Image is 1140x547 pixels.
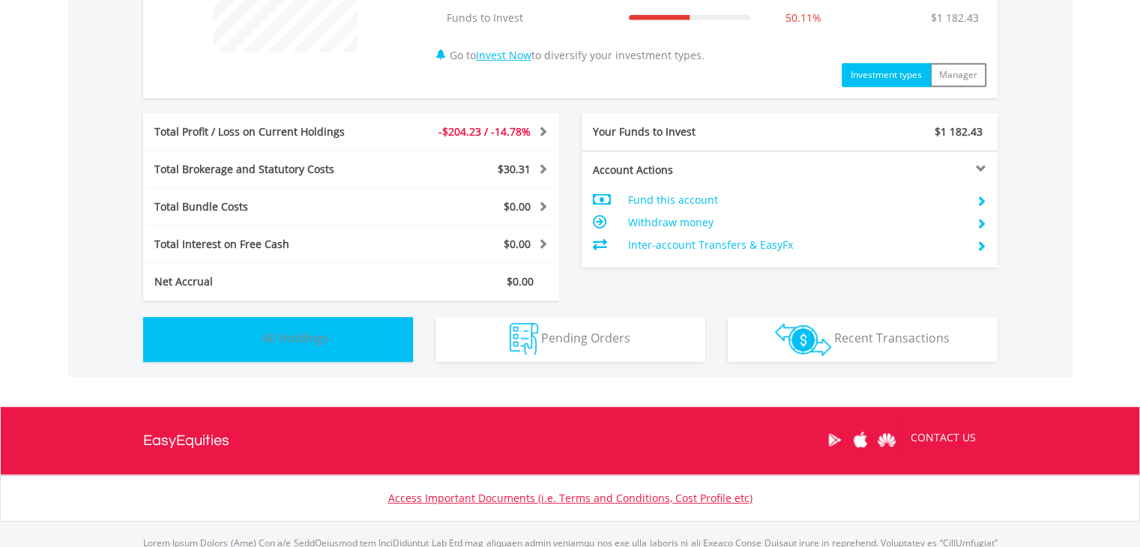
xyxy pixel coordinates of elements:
[510,323,538,355] img: pending_instructions-wht.png
[848,417,874,463] a: Apple
[435,317,705,362] button: Pending Orders
[627,189,964,211] td: Fund this account
[476,48,531,62] a: Invest Now
[541,330,630,346] span: Pending Orders
[627,234,964,256] td: Inter-account Transfers & EasyFx
[143,124,386,139] div: Total Profit / Loss on Current Holdings
[143,162,386,177] div: Total Brokerage and Statutory Costs
[388,491,753,505] a: Access Important Documents (i.e. Terms and Conditions, Cost Profile etc)
[874,417,900,463] a: Huawei
[821,417,848,463] a: Google Play
[507,274,534,288] span: $0.00
[842,63,931,87] button: Investment types
[582,163,790,178] div: Account Actions
[227,323,259,355] img: holdings-wht.png
[143,274,386,289] div: Net Accrual
[834,330,950,346] span: Recent Transactions
[498,162,531,176] span: $30.31
[582,124,790,139] div: Your Funds to Invest
[262,330,329,346] span: All Holdings
[143,199,386,214] div: Total Bundle Costs
[775,323,831,356] img: transactions-zar-wht.png
[900,417,986,459] a: CONTACT US
[758,3,849,33] td: 50.11%
[438,124,531,139] span: -$204.23 / -14.78%
[143,317,413,362] button: All Holdings
[627,211,964,234] td: Withdraw money
[930,63,986,87] button: Manager
[728,317,998,362] button: Recent Transactions
[439,3,621,33] td: Funds to Invest
[923,3,986,33] td: $1 182.43
[935,124,983,139] span: $1 182.43
[143,407,229,474] a: EasyEquities
[504,237,531,251] span: $0.00
[504,199,531,214] span: $0.00
[143,237,386,252] div: Total Interest on Free Cash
